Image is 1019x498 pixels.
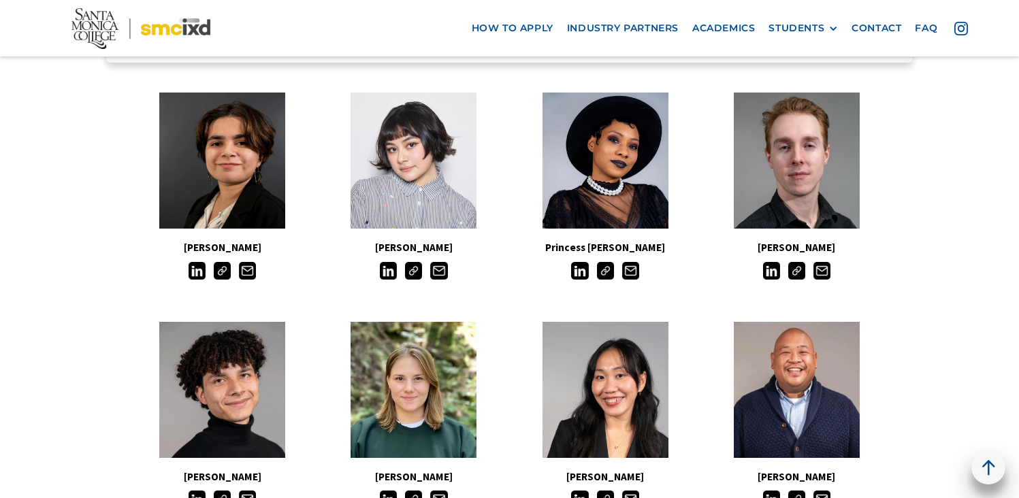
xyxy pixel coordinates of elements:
[214,262,231,279] img: Link icon
[788,262,805,279] img: Link icon
[239,262,256,279] img: Email icon
[845,16,908,41] a: contact
[685,16,762,41] a: Academics
[318,468,509,486] h5: [PERSON_NAME]
[701,239,892,256] h5: [PERSON_NAME]
[908,16,944,41] a: faq
[954,22,968,35] img: icon - instagram
[510,468,701,486] h5: [PERSON_NAME]
[71,8,210,49] img: Santa Monica College - SMC IxD logo
[597,262,614,279] img: Link icon
[971,450,1005,484] a: back to top
[769,22,838,34] div: STUDENTS
[405,262,422,279] img: Link icon
[769,22,824,34] div: STUDENTS
[763,262,780,279] img: LinkedIn icon
[127,239,318,256] h5: [PERSON_NAME]
[318,239,509,256] h5: [PERSON_NAME]
[560,16,685,41] a: industry partners
[622,262,639,279] img: Email icon
[189,262,206,279] img: LinkedIn icon
[571,262,588,279] img: LinkedIn icon
[813,262,830,279] img: Email icon
[465,16,560,41] a: how to apply
[701,468,892,486] h5: [PERSON_NAME]
[380,262,397,279] img: LinkedIn icon
[127,468,318,486] h5: [PERSON_NAME]
[430,262,447,279] img: Email icon
[510,239,701,256] h5: Princess [PERSON_NAME]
